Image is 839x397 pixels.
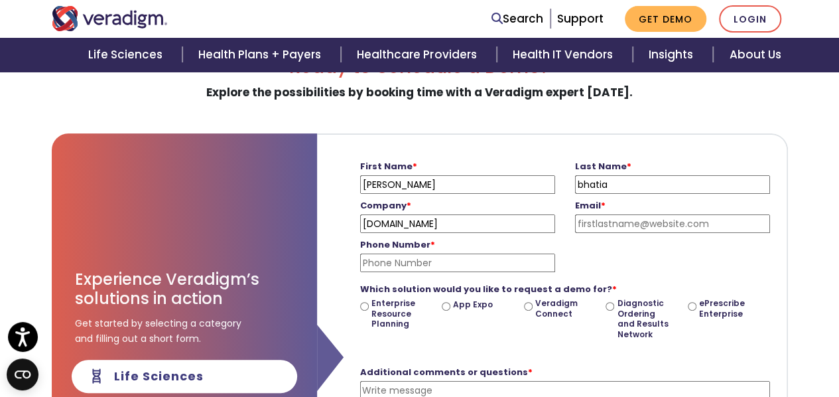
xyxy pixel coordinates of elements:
strong: Company [360,199,411,212]
a: About Us [713,38,797,72]
a: Health IT Vendors [497,38,633,72]
a: Healthcare Providers [341,38,496,72]
input: Last Name [575,175,770,194]
input: First Name [360,175,555,194]
input: Phone Number [360,254,555,272]
img: Veradigm logo [52,6,168,31]
label: Enterprise Resource Planning [371,298,424,329]
a: Search [491,10,543,28]
strong: Explore the possibilities by booking time with a Veradigm expert [DATE]. [206,84,633,100]
strong: Last Name [575,160,631,173]
label: Veradigm Connect [535,298,588,319]
h2: Ready to Schedule a Demo? [52,56,788,78]
a: Health Plans + Payers [182,38,341,72]
a: Insights [633,38,713,72]
label: Diagnostic Ordering and Results Network [617,298,670,339]
button: Open CMP widget [7,358,38,390]
input: firstlastname@website.com [575,214,770,233]
input: Company [360,214,555,233]
a: Login [719,5,781,33]
a: Get Demo [625,6,706,32]
strong: Additional comments or questions [360,366,533,378]
span: Get started by selecting a category and filling out a short form. [75,316,241,346]
strong: Phone Number [360,238,435,251]
a: Life Sciences [72,38,182,72]
strong: Email [575,199,606,212]
label: ePrescribe Enterprise [699,298,752,319]
strong: Which solution would you like to request a demo for? [360,283,617,295]
a: Support [557,11,604,27]
h3: Experience Veradigm’s solutions in action [75,270,294,309]
label: App Expo [453,299,493,310]
strong: First Name [360,160,417,173]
